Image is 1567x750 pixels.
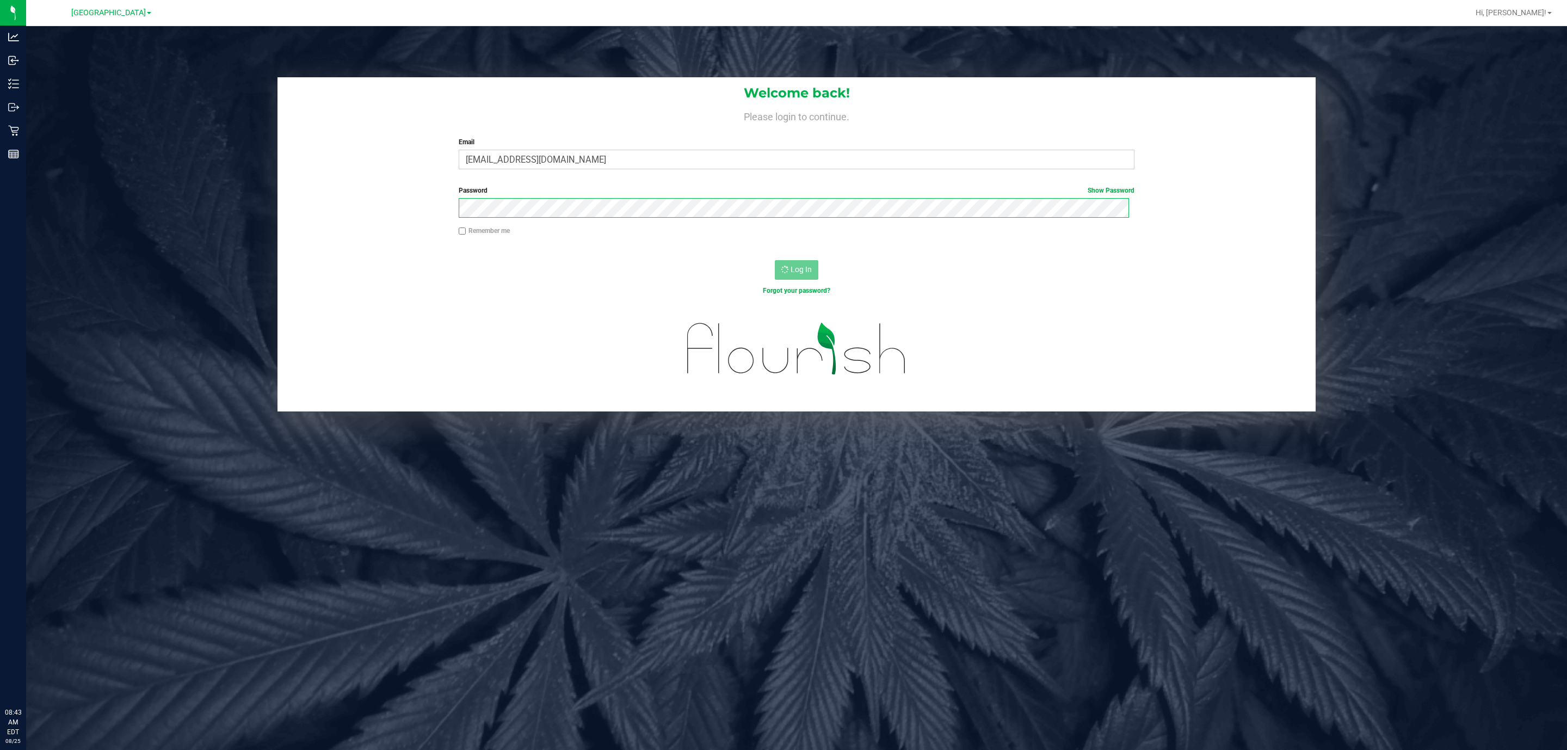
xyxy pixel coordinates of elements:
p: 08:43 AM EDT [5,708,21,737]
inline-svg: Outbound [8,102,19,113]
label: Email [459,137,1134,147]
a: Forgot your password? [763,287,830,294]
span: Hi, [PERSON_NAME]! [1476,8,1546,17]
inline-svg: Retail [8,125,19,136]
span: [GEOGRAPHIC_DATA] [71,8,146,17]
inline-svg: Analytics [8,32,19,42]
h1: Welcome back! [277,86,1316,100]
button: Log In [775,260,818,280]
inline-svg: Inbound [8,55,19,66]
a: Show Password [1088,187,1134,194]
inline-svg: Reports [8,149,19,159]
span: Log In [791,265,812,274]
span: Password [459,187,488,194]
inline-svg: Inventory [8,78,19,89]
p: 08/25 [5,737,21,745]
h4: Please login to continue. [277,109,1316,122]
label: Remember me [459,226,510,236]
input: Remember me [459,228,466,235]
img: flourish_logo.svg [667,307,927,390]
